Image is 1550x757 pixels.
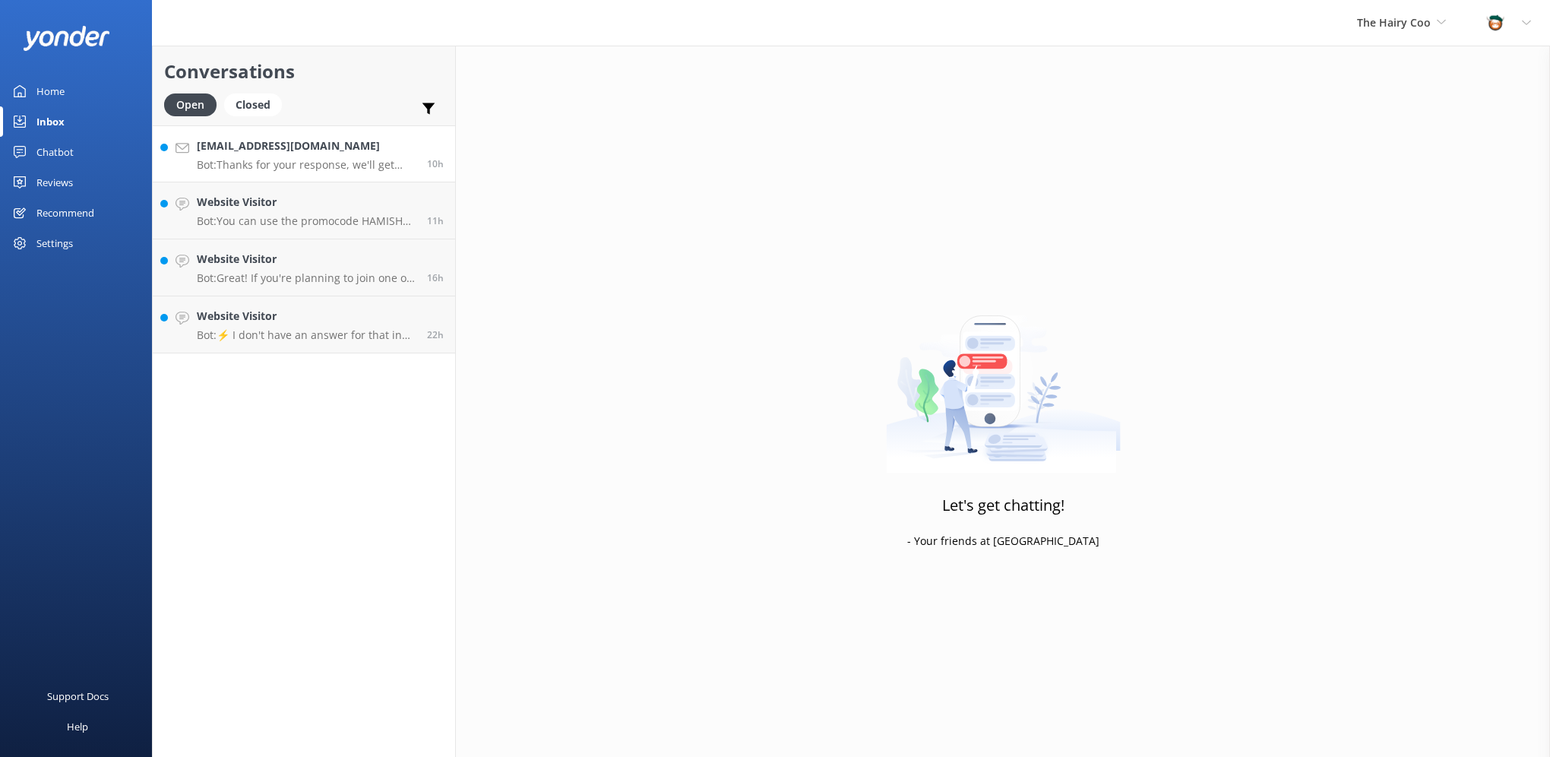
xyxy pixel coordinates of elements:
span: Sep 02 2025 12:03pm (UTC +01:00) Europe/Dublin [427,328,444,341]
img: yonder-white-logo.png [23,26,110,51]
span: Sep 02 2025 05:30pm (UTC +01:00) Europe/Dublin [427,271,444,284]
div: Recommend [36,198,94,228]
div: Chatbot [36,137,74,167]
h4: Website Visitor [197,251,416,268]
div: Open [164,93,217,116]
a: Website VisitorBot:You can use the promocode HAMISH for a discount on any 1-day tour.11h [153,182,455,239]
p: Bot: Thanks for your response, we'll get back to you as soon as we can during opening hours. [197,158,416,172]
img: artwork of a man stealing a conversation from at giant smartphone [886,283,1121,474]
p: Bot: Great! If you're planning to join one of our tours, you can check our tour schedule at [URL]... [197,271,416,285]
a: Website VisitorBot:Great! If you're planning to join one of our tours, you can check our tour sch... [153,239,455,296]
div: Support Docs [47,681,109,711]
h4: Website Visitor [197,308,416,325]
span: Sep 02 2025 10:23pm (UTC +01:00) Europe/Dublin [427,214,444,227]
h4: Website Visitor [197,194,416,211]
p: Bot: ⚡ I don't have an answer for that in my knowledge base. Please try and rephrase your questio... [197,328,416,342]
div: Home [36,76,65,106]
div: Help [67,711,88,742]
div: Closed [224,93,282,116]
a: [EMAIL_ADDRESS][DOMAIN_NAME]Bot:Thanks for your response, we'll get back to you as soon as we can... [153,125,455,182]
h2: Conversations [164,57,444,86]
div: Inbox [36,106,65,137]
h3: Let's get chatting! [942,493,1064,518]
img: 457-1738239164.png [1484,11,1507,34]
div: Settings [36,228,73,258]
a: Website VisitorBot:⚡ I don't have an answer for that in my knowledge base. Please try and rephras... [153,296,455,353]
p: - Your friends at [GEOGRAPHIC_DATA] [907,533,1099,550]
span: Sep 02 2025 11:18pm (UTC +01:00) Europe/Dublin [427,157,444,170]
a: Open [164,96,224,112]
span: The Hairy Coo [1357,15,1431,30]
h4: [EMAIL_ADDRESS][DOMAIN_NAME] [197,138,416,154]
a: Closed [224,96,289,112]
div: Reviews [36,167,73,198]
p: Bot: You can use the promocode HAMISH for a discount on any 1-day tour. [197,214,416,228]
